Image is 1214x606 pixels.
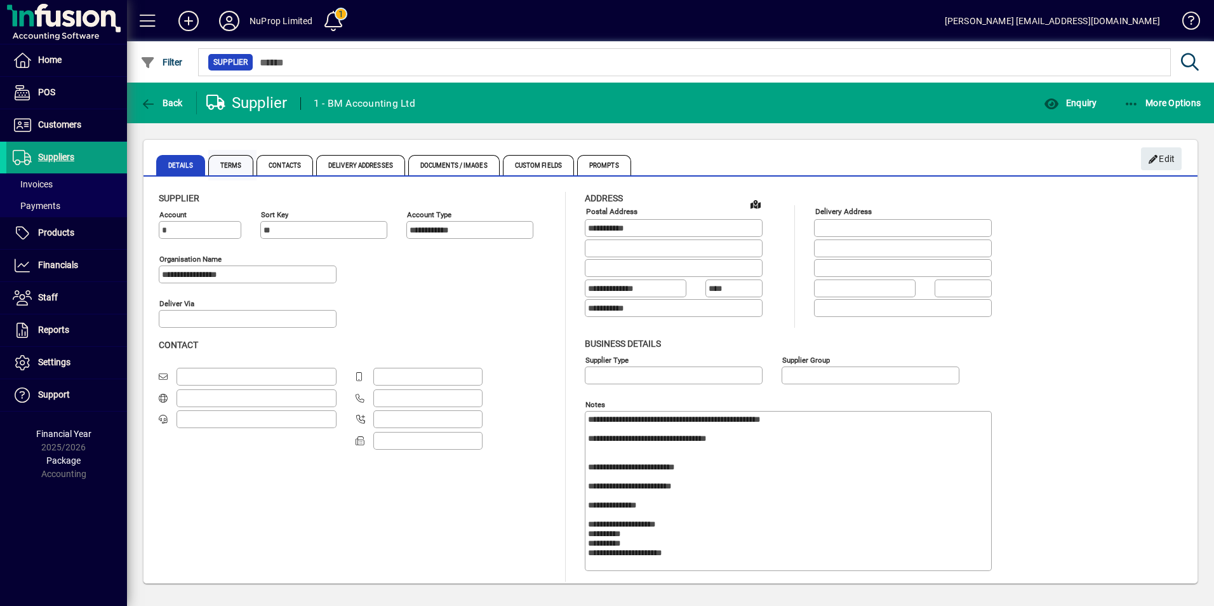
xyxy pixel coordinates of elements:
button: Edit [1141,147,1182,170]
span: Settings [38,357,70,367]
a: Home [6,44,127,76]
a: Invoices [6,173,127,195]
app-page-header-button: Back [127,91,197,114]
a: Support [6,379,127,411]
span: Package [46,455,81,466]
span: Payments [13,201,60,211]
div: 1 - BM Accounting Ltd [314,93,415,114]
mat-label: Organisation name [159,255,222,264]
a: Payments [6,195,127,217]
button: More Options [1121,91,1204,114]
a: Knowledge Base [1173,3,1198,44]
span: Suppliers [38,152,74,162]
span: Home [38,55,62,65]
span: Filter [140,57,183,67]
span: Delivery Addresses [316,155,405,175]
span: POS [38,87,55,97]
mat-label: Supplier type [585,355,629,364]
span: Customers [38,119,81,130]
span: Business details [585,339,661,349]
span: Details [156,155,205,175]
a: Products [6,217,127,249]
span: Edit [1148,149,1175,170]
span: Supplier [159,193,199,203]
a: Staff [6,282,127,314]
span: Contacts [257,155,313,175]
span: Contact [159,340,198,350]
span: Staff [38,292,58,302]
span: Enquiry [1044,98,1097,108]
span: Prompts [577,155,631,175]
span: More Options [1124,98,1201,108]
a: View on map [745,194,766,214]
button: Filter [137,51,186,74]
span: Back [140,98,183,108]
mat-label: Notes [585,400,605,408]
mat-label: Account [159,210,187,219]
mat-label: Sort key [261,210,288,219]
span: Products [38,227,74,238]
a: POS [6,77,127,109]
span: Supplier [213,56,248,69]
a: Customers [6,109,127,141]
div: [PERSON_NAME] [EMAIL_ADDRESS][DOMAIN_NAME] [945,11,1160,31]
mat-label: Account Type [407,210,451,219]
a: Reports [6,314,127,346]
span: Reports [38,325,69,335]
span: Support [38,389,70,400]
span: Custom Fields [503,155,574,175]
span: Invoices [13,179,53,189]
span: Address [585,193,623,203]
span: Financials [38,260,78,270]
button: Back [137,91,186,114]
a: Settings [6,347,127,379]
a: Financials [6,250,127,281]
span: Terms [208,155,254,175]
mat-label: Deliver via [159,299,194,308]
button: Profile [209,10,250,32]
div: NuProp Limited [250,11,312,31]
span: Financial Year [36,429,91,439]
mat-label: Supplier group [782,355,830,364]
button: Add [168,10,209,32]
button: Enquiry [1041,91,1100,114]
span: Documents / Images [408,155,500,175]
div: Supplier [206,93,288,113]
